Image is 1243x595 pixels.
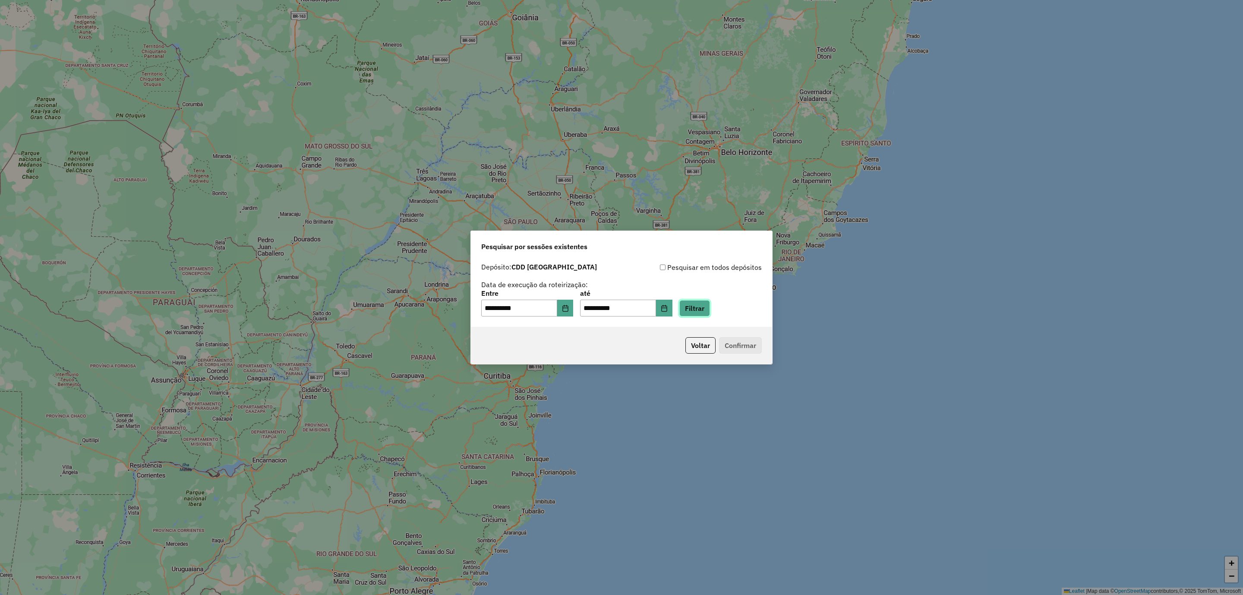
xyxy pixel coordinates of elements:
label: Entre [481,288,573,298]
label: Data de execução da roteirização: [481,279,588,290]
button: Choose Date [557,300,574,317]
label: até [580,288,672,298]
span: Pesquisar por sessões existentes [481,241,587,252]
div: Pesquisar em todos depósitos [621,262,762,272]
button: Voltar [685,337,716,354]
strong: CDD [GEOGRAPHIC_DATA] [511,263,597,271]
button: Filtrar [679,300,710,316]
button: Choose Date [656,300,672,317]
label: Depósito: [481,262,597,272]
